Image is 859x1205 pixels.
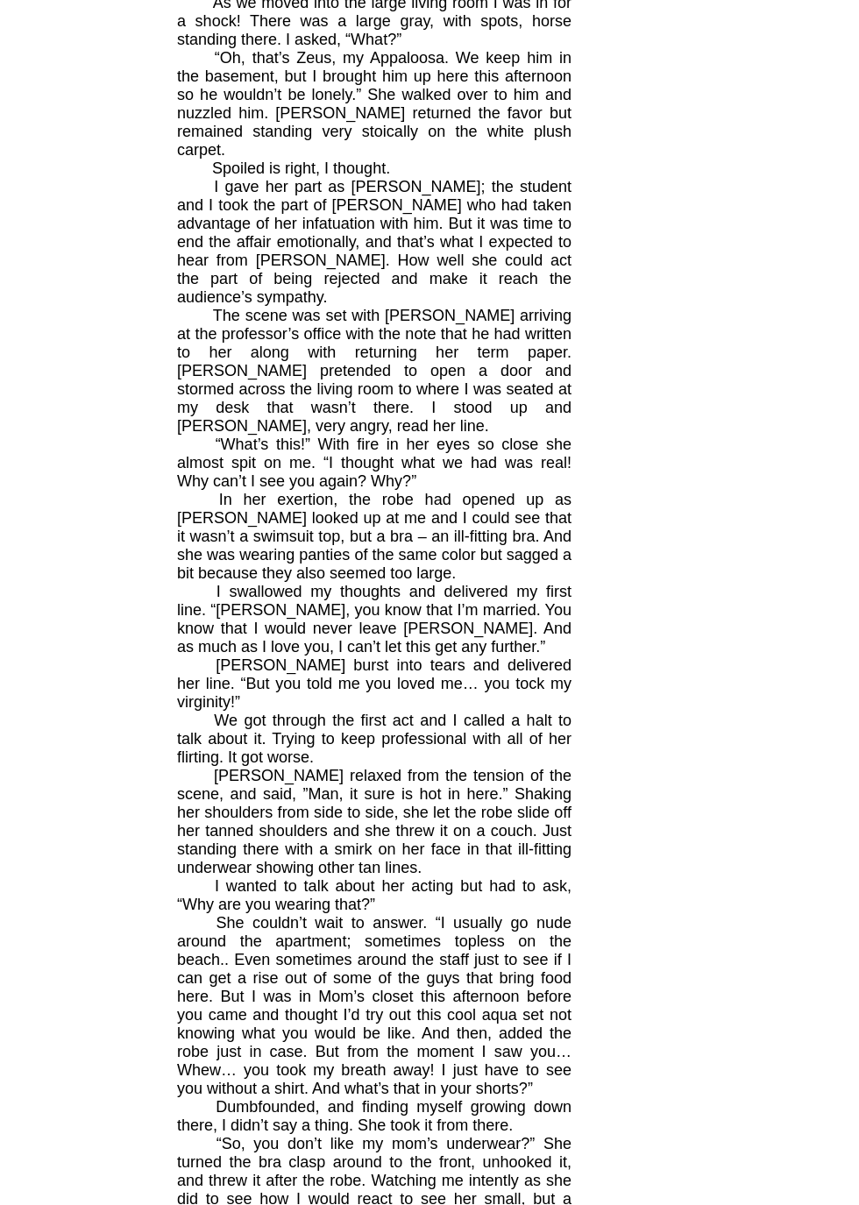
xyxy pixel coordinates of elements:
p: I swallowed my thoughts and delivered my first line. “[PERSON_NAME], you know that I’m married. Y... [177,583,571,656]
p: “Oh, that’s Zeus, my Appaloosa. We keep him in the basement, but I brought him up here this after... [177,49,571,159]
p: I wanted to talk about her acting but had to ask, “Why are you wearing that?” [177,877,571,914]
p: Spoiled is right, I thought. [177,159,571,178]
p: [PERSON_NAME] burst into tears and delivered her line. “But you told me you loved me… you tock my... [177,656,571,712]
p: She couldn’t wait to answer. “I usually go nude around the apartment; sometimes topless on the be... [177,914,571,1098]
p: “What’s this!” With fire in her eyes so close she almost spit on me. “I thought what we had was r... [177,436,571,491]
p: In her exertion, the robe had opened up as [PERSON_NAME] looked up at me and I could see that it ... [177,491,571,583]
p: I gave her part as [PERSON_NAME]; the student and I took the part of [PERSON_NAME] who had taken ... [177,178,571,307]
p: Dumbfounded, and finding myself growing down there, I didn’t say a thing. She took it from there. [177,1098,571,1135]
p: [PERSON_NAME] relaxed from the tension of the scene, and said, ”Man, it sure is hot in here.” Sha... [177,767,571,877]
p: We got through the first act and I called a halt to talk about it. Trying to keep professional wi... [177,712,571,767]
p: The scene was set with [PERSON_NAME] arriving at the professor’s office with the note that he had... [177,307,571,436]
